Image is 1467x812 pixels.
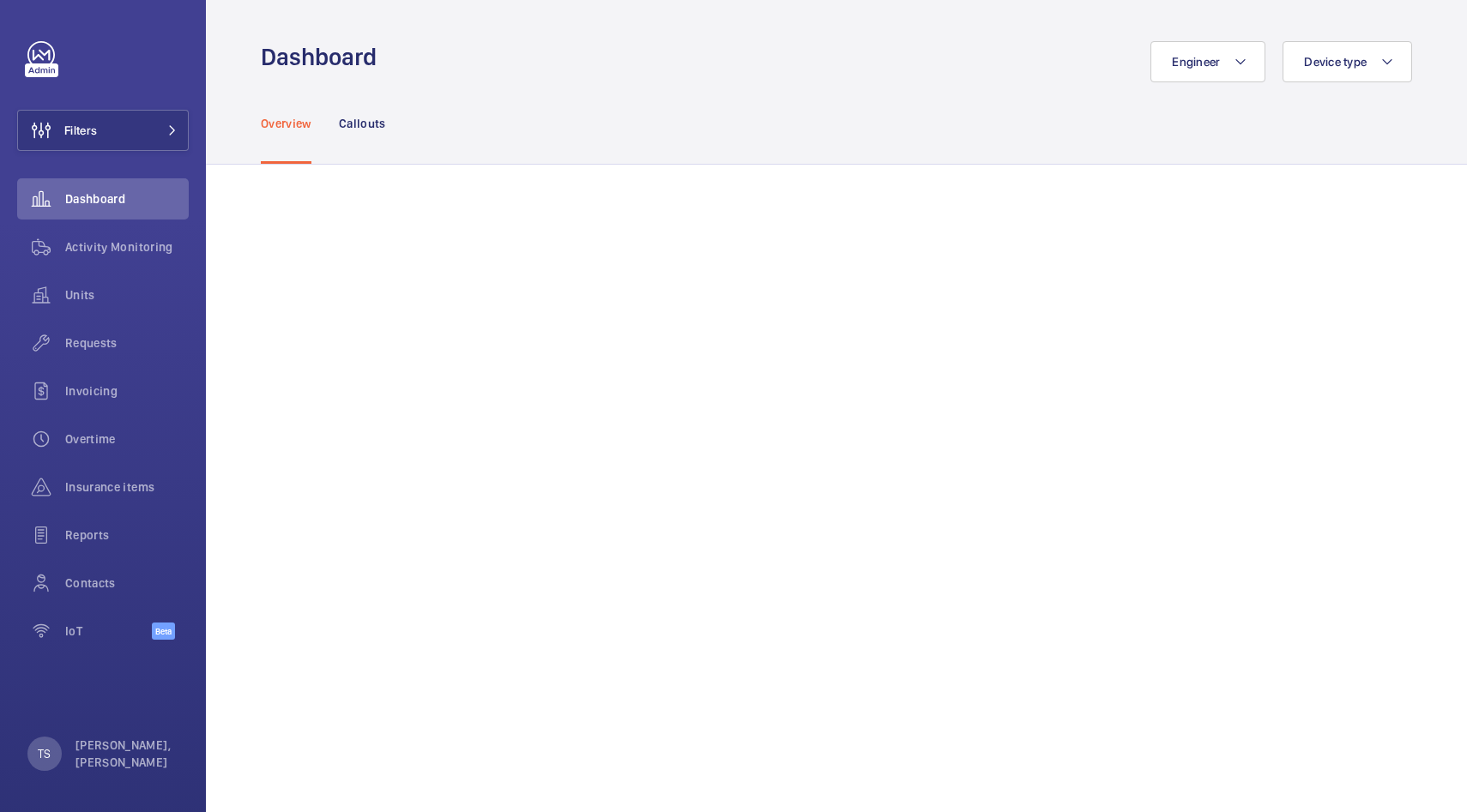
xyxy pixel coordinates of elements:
button: Filters [17,110,189,151]
p: Overview [261,115,311,132]
span: Overtime [65,430,189,448]
span: Contacts [65,574,189,592]
span: Dashboard [65,190,189,208]
span: IoT [65,623,152,640]
button: Engineer [1150,41,1265,82]
span: Requests [65,334,189,352]
span: Reports [65,526,189,544]
p: Callouts [339,115,386,132]
span: Units [65,286,189,304]
span: Filters [64,122,97,139]
span: Beta [152,623,175,640]
button: Device type [1283,41,1412,82]
span: Insurance items [65,478,189,496]
p: TS [38,745,51,762]
p: [PERSON_NAME], [PERSON_NAME] [75,737,178,771]
span: Engineer [1172,55,1220,69]
span: Device type [1304,55,1367,69]
span: Activity Monitoring [65,238,189,256]
h1: Dashboard [261,41,387,73]
span: Invoicing [65,382,189,400]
